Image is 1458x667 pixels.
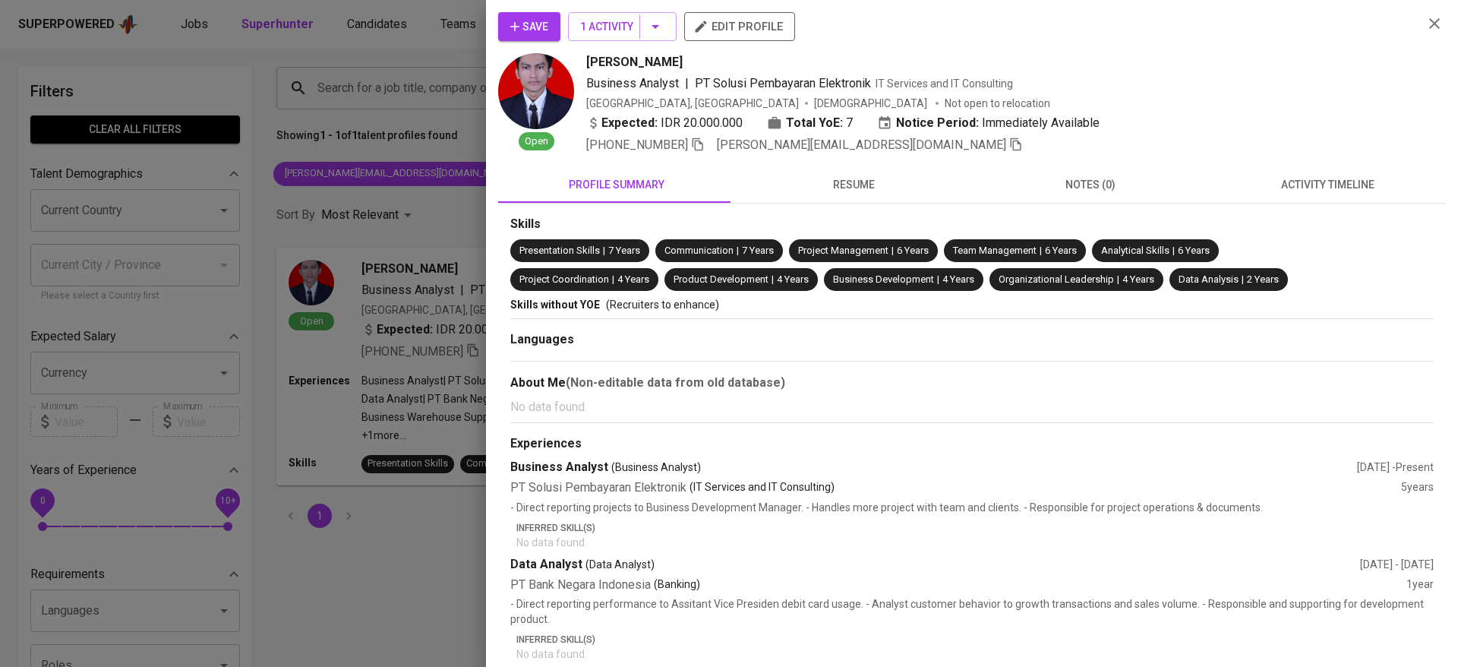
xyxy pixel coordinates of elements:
span: | [737,244,739,258]
span: 4 Years [617,273,649,285]
span: 4 Years [777,273,809,285]
span: 4 Years [1122,273,1154,285]
div: About Me [510,374,1434,392]
span: 7 Years [608,245,640,256]
p: No data found. [510,398,1434,416]
p: (Banking) [654,577,700,594]
div: 1 year [1406,577,1434,594]
p: Inferred Skill(s) [516,633,1434,646]
span: PT Solusi Pembayaran Elektronik [695,76,871,90]
div: Data Analyst [510,556,1360,574]
b: (Non-editable data from old database) [566,375,785,390]
b: Expected: [601,114,658,132]
span: [DEMOGRAPHIC_DATA] [814,96,929,111]
span: Analytical Skills [1101,245,1169,256]
div: PT Bank Negara Indonesia [510,577,1406,594]
span: Project Management [798,245,888,256]
div: Skills [510,216,1434,233]
div: [DATE] - Present [1357,460,1434,475]
span: | [892,244,894,258]
p: - Direct reporting performance to Assitant Vice Presiden debit card usage. - Analyst customer beh... [510,596,1434,627]
span: Open [519,134,554,149]
span: | [603,244,605,258]
a: edit profile [684,20,795,32]
span: | [1117,273,1119,287]
div: Experiences [510,435,1434,453]
span: Product Development [674,273,768,285]
span: | [612,273,614,287]
span: resume [744,175,963,194]
b: Notice Period: [896,114,979,132]
span: | [772,273,774,287]
span: Business Development [833,273,934,285]
b: Total YoE: [786,114,843,132]
p: No data found. [516,535,1434,550]
span: 6 Years [897,245,929,256]
span: Organizational Leadership [999,273,1114,285]
div: PT Solusi Pembayaran Elektronik [510,479,1401,497]
span: Save [510,17,548,36]
span: edit profile [696,17,783,36]
span: 7 [846,114,853,132]
span: Project Coordination [519,273,609,285]
div: [GEOGRAPHIC_DATA], [GEOGRAPHIC_DATA] [586,96,799,111]
p: Not open to relocation [945,96,1050,111]
div: Business Analyst [510,459,1357,476]
span: 4 Years [942,273,974,285]
button: 1 Activity [568,12,677,41]
div: Languages [510,331,1434,349]
p: - Direct reporting projects to Business Development Manager. - Handles more project with team and... [510,500,1434,515]
span: 2 Years [1247,273,1279,285]
button: Save [498,12,560,41]
span: Communication [664,245,734,256]
span: IT Services and IT Consulting [876,77,1013,90]
button: edit profile [684,12,795,41]
span: (Recruiters to enhance) [606,299,719,311]
span: Data Analysis [1179,273,1239,285]
span: 7 Years [742,245,774,256]
span: | [937,273,939,287]
span: activity timeline [1218,175,1437,194]
span: (Data Analyst) [585,557,655,572]
span: | [1172,244,1175,258]
span: (Business Analyst) [611,460,701,475]
span: | [685,74,689,93]
span: Team Management [953,245,1037,256]
span: profile summary [507,175,726,194]
span: [PHONE_NUMBER] [586,138,688,152]
span: notes (0) [981,175,1200,194]
img: bf7c673df38c3055dca41299afb7df72.jpg [498,53,574,129]
span: 1 Activity [580,17,664,36]
div: Immediately Available [877,114,1100,132]
span: Skills without YOE [510,299,600,311]
span: Presentation Skills [519,245,600,256]
p: Inferred Skill(s) [516,521,1434,535]
div: 5 years [1401,479,1434,497]
div: IDR 20.000.000 [586,114,743,132]
span: | [1242,273,1244,287]
span: [PERSON_NAME] [586,53,683,71]
span: [PERSON_NAME][EMAIL_ADDRESS][DOMAIN_NAME] [717,138,1006,152]
span: | [1040,244,1042,258]
span: 6 Years [1045,245,1077,256]
span: 6 Years [1178,245,1210,256]
span: Business Analyst [586,76,679,90]
div: [DATE] - [DATE] [1360,557,1434,572]
p: (IT Services and IT Consulting) [690,479,835,497]
p: No data found. [516,646,1434,662]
